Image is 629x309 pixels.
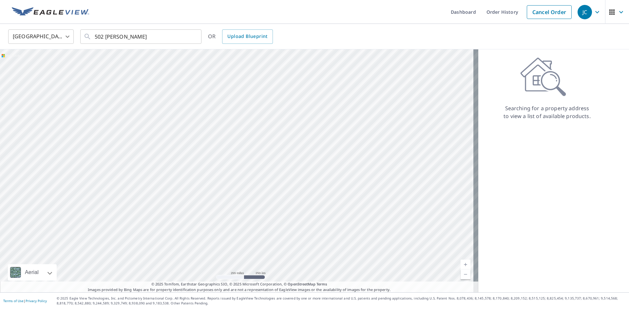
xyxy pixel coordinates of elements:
p: Searching for a property address to view a list of available products. [503,104,591,120]
a: Upload Blueprint [222,29,273,44]
p: | [3,299,47,303]
a: Current Level 5, Zoom Out [461,269,470,279]
input: Search by address or latitude-longitude [95,27,188,46]
a: OpenStreetMap [288,282,315,286]
a: Cancel Order [527,5,572,19]
span: © 2025 TomTom, Earthstar Geographics SIO, © 2025 Microsoft Corporation, © [151,282,327,287]
a: Terms of Use [3,299,24,303]
div: [GEOGRAPHIC_DATA] [8,27,74,46]
div: Aerial [23,264,41,281]
a: Terms [316,282,327,286]
div: OR [208,29,273,44]
p: © 2025 Eagle View Technologies, Inc. and Pictometry International Corp. All Rights Reserved. Repo... [57,296,626,306]
a: Current Level 5, Zoom In [461,260,470,269]
div: JC [578,5,592,19]
a: Privacy Policy [26,299,47,303]
span: Upload Blueprint [227,32,267,41]
img: EV Logo [12,7,89,17]
div: Aerial [8,264,57,281]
